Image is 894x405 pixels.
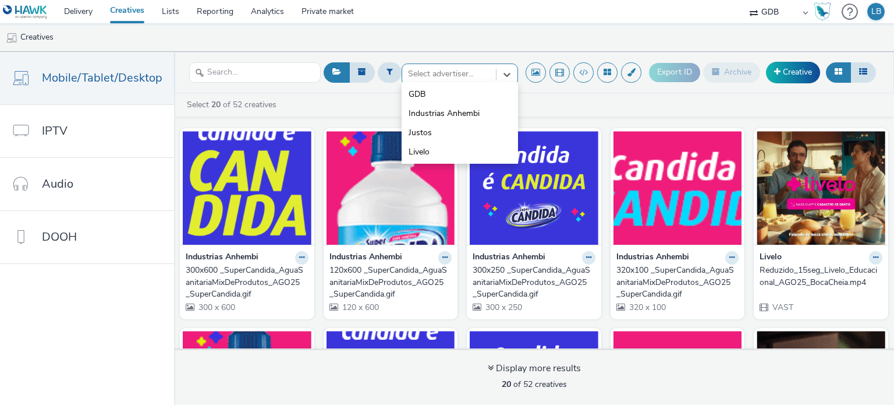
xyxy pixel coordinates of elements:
img: 300x250 _SuperCandida_AguaSanitariaMixDeProdutos_AGO25_SuperCandida.gif visual [470,131,598,245]
span: Audio [42,175,73,192]
strong: Industrias Anhembi [186,251,258,265]
input: Search... [189,62,321,83]
a: Reduzido_15seg_Livelo_Educacional_AGO25_BocaCheia.mp4 [760,265,882,288]
button: Archive [703,62,760,82]
a: Select of 52 creatives [186,99,281,110]
button: Grid [826,62,851,82]
span: GDB [409,89,425,100]
span: DOOH [42,228,77,245]
button: Table [850,62,876,82]
a: 300x600 _SuperCandida_AguaSanitariaMixDeProdutos_AGO25_SuperCandida.gif [186,265,308,300]
a: Creative [766,62,820,83]
div: Reduzido_15seg_Livelo_Educacional_AGO25_BocaCheia.mp4 [760,265,878,288]
strong: Livelo [760,251,782,265]
span: of 52 creatives [502,379,567,390]
strong: Industrias Anhembi [473,251,545,265]
span: VAST [771,302,793,313]
img: mobile [6,32,17,44]
span: Justos [409,127,432,139]
strong: 20 [211,99,221,110]
div: 120x600 _SuperCandida_AguaSanitariaMixDeProdutos_AGO25_SuperCandida.gif [329,265,448,300]
img: undefined Logo [3,5,48,19]
span: Industrias Anhembi [409,108,480,119]
a: 320x100 _SuperCandida_AguaSanitariaMixDeProdutos_AGO25_SuperCandida.gif [616,265,739,300]
img: Hawk Academy [814,2,831,21]
span: 300 x 600 [197,302,235,313]
div: 300x250 _SuperCandida_AguaSanitariaMixDeProdutos_AGO25_SuperCandida.gif [473,265,591,300]
a: 300x250 _SuperCandida_AguaSanitariaMixDeProdutos_AGO25_SuperCandida.gif [473,265,595,300]
span: IPTV [42,122,68,139]
div: LB [871,3,881,20]
span: 300 x 250 [484,302,522,313]
img: 300x600 _SuperCandida_AguaSanitariaMixDeProdutos_AGO25_SuperCandida.gif visual [183,131,311,245]
span: Mobile/Tablet/Desktop [42,69,162,86]
a: Hawk Academy [814,2,836,21]
div: 320x100 _SuperCandida_AguaSanitariaMixDeProdutos_AGO25_SuperCandida.gif [616,265,735,300]
div: 300x600 _SuperCandida_AguaSanitariaMixDeProdutos_AGO25_SuperCandida.gif [186,265,304,300]
button: Export ID [649,63,700,82]
strong: 20 [502,379,511,390]
span: 320 x 100 [628,302,666,313]
img: 320x100 _SuperCandida_AguaSanitariaMixDeProdutos_AGO25_SuperCandida.gif visual [613,131,742,245]
img: 120x600 _SuperCandida_AguaSanitariaMixDeProdutos_AGO25_SuperCandida.gif visual [327,131,455,245]
a: 120x600 _SuperCandida_AguaSanitariaMixDeProdutos_AGO25_SuperCandida.gif [329,265,452,300]
strong: Industrias Anhembi [616,251,689,265]
span: 120 x 600 [341,302,379,313]
strong: Industrias Anhembi [329,251,402,265]
span: Livelo [409,146,430,158]
img: Reduzido_15seg_Livelo_Educacional_AGO25_BocaCheia.mp4 visual [757,131,885,245]
div: Display more results [488,362,581,375]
